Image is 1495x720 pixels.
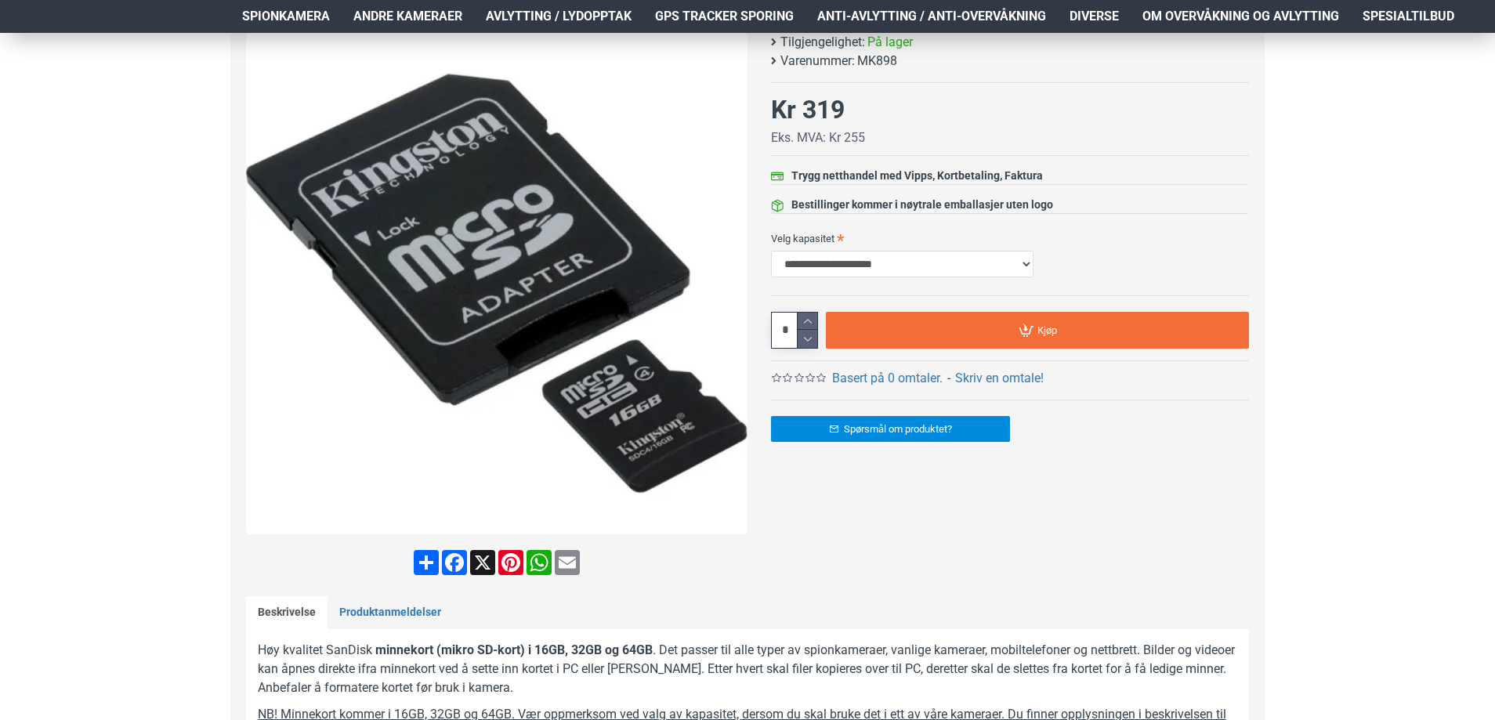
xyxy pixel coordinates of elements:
[780,33,865,52] b: Tilgjengelighet:
[25,25,38,38] img: logo_orange.svg
[375,642,653,657] span: minnekort (mikro SD-kort) i 16GB, 32GB og 64GB
[328,596,453,629] a: Produktanmeldelser
[246,596,328,629] a: Beskrivelse
[242,7,330,26] span: Spionkamera
[486,7,632,26] span: Avlytting / Lydopptak
[553,550,581,575] a: Email
[440,550,469,575] a: Facebook
[655,7,794,26] span: GPS Tracker Sporing
[156,91,168,103] img: tab_keywords_by_traffic_grey.svg
[771,91,845,128] div: Kr 319
[857,52,897,71] span: MK898
[41,41,172,53] div: Domain: [DOMAIN_NAME]
[867,33,913,52] span: På lager
[1037,325,1057,335] span: Kjøp
[469,550,497,575] a: X
[44,25,77,38] div: v 4.0.25
[42,91,55,103] img: tab_domain_overview_orange.svg
[780,52,855,71] b: Varenummer:
[1142,7,1339,26] span: Om overvåkning og avlytting
[25,41,38,53] img: website_grey.svg
[832,369,943,388] a: Basert på 0 omtaler.
[246,33,747,534] img: SanDisk minnekort / minnebrikke - SpyGadgets.no
[60,92,140,103] div: Domain Overview
[525,550,553,575] a: WhatsApp
[791,197,1053,213] div: Bestillinger kommer i nøytrale emballasjer uten logo
[258,641,1237,697] p: Høy kvalitet SanDisk . Det passer til alle typer av spionkameraer, vanlige kameraer, mobiltelefon...
[955,369,1044,388] a: Skriv en omtale!
[771,226,1249,251] label: Velg kapasitet
[1070,7,1119,26] span: Diverse
[947,371,950,385] b: -
[497,550,525,575] a: Pinterest
[791,168,1043,184] div: Trygg netthandel med Vipps, Kortbetaling, Faktura
[173,92,264,103] div: Keywords by Traffic
[353,7,462,26] span: Andre kameraer
[1363,7,1454,26] span: Spesialtilbud
[771,416,1010,442] a: Spørsmål om produktet?
[412,550,440,575] a: Share
[817,7,1046,26] span: Anti-avlytting / Anti-overvåkning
